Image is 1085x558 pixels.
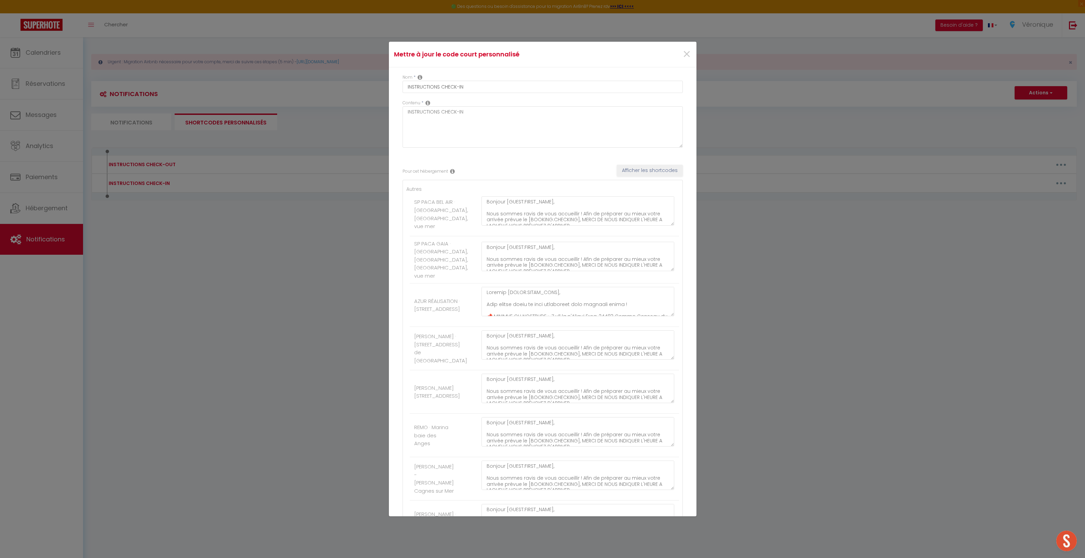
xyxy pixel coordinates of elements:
[414,423,450,448] label: REMO · Marina baie des Anges
[403,168,448,175] label: Pour cet hébergement
[418,75,422,80] i: Custom short code name
[425,100,430,106] i: Replacable content
[414,240,468,280] label: SP PACA GAIA · [GEOGRAPHIC_DATA], [GEOGRAPHIC_DATA], [GEOGRAPHIC_DATA], vue mer
[682,47,691,62] button: Close
[682,44,691,65] span: ×
[414,198,468,230] label: SP PACA BEL AIR · [GEOGRAPHIC_DATA], [GEOGRAPHIC_DATA], vue mer
[403,81,683,93] input: Custom code name
[403,100,420,106] label: Contenu
[414,510,460,534] label: [PERSON_NAME] · [STREET_ADDRESS][PERSON_NAME]
[403,74,412,81] label: Nom
[1056,531,1077,551] div: Ouvrir le chat
[414,297,460,313] label: AZUR RÉALISATION · [STREET_ADDRESS]
[414,384,460,400] label: [PERSON_NAME] [STREET_ADDRESS]
[617,165,683,176] button: Afficher les shortcodes
[450,169,455,174] i: Rental
[394,50,589,59] h4: Mettre à jour le code court personnalisé
[414,332,467,364] label: [PERSON_NAME] · [STREET_ADDRESS] de [GEOGRAPHIC_DATA]
[406,185,422,193] label: Autres
[414,463,454,495] label: [PERSON_NAME] - [PERSON_NAME] Cagnes sur Mer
